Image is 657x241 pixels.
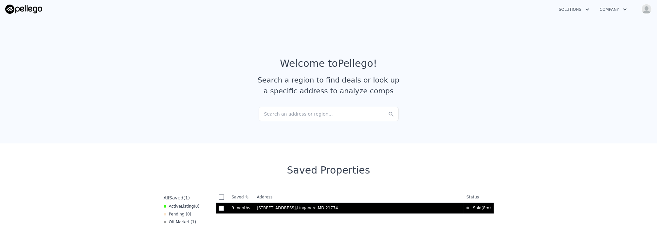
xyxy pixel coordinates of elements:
div: Off Market ( 1 ) [164,219,196,225]
div: Saved Properties [161,164,496,176]
div: Pending ( 0 ) [164,212,192,217]
time: 2024-11-24 19:07 [232,205,252,211]
img: Pellego [5,5,42,14]
th: Saved [229,192,254,202]
th: Address [254,192,464,203]
span: ) [489,205,491,211]
th: Status [464,192,494,203]
button: Solutions [554,4,594,15]
span: Active ( 0 ) [169,204,200,209]
span: Saved [169,195,183,200]
button: Company [594,4,632,15]
div: Search an address or region... [259,107,399,121]
span: Listing [181,204,194,209]
span: Sold ( [469,205,483,211]
span: , Linganore [296,206,341,210]
div: Search a region to find deals or look up a specific address to analyze comps [255,75,402,96]
time: 2024-12-15 13:01 [483,205,489,211]
div: All ( 1 ) [164,195,190,201]
span: , MD 21774 [317,206,338,210]
span: [STREET_ADDRESS] [257,206,296,210]
div: Welcome to Pellego ! [280,58,377,69]
img: avatar [641,4,652,14]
